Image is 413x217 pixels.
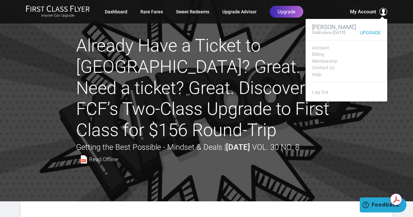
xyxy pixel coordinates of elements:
button: My Account [350,8,387,16]
span: My Account [350,8,376,16]
a: Log Out [312,89,328,95]
span: Read Offline [89,157,118,162]
a: Sweet Redeems [176,6,209,18]
a: Membership [312,59,381,64]
strong: [DATE] [226,143,250,152]
span: Vol. 30 No. 8 [252,143,299,152]
img: First Class Flyer [26,5,90,12]
h3: [PERSON_NAME] [312,24,381,30]
iframe: Opens a widget where you can find more information [360,197,406,214]
a: Upgrade Advisor [222,6,257,18]
a: First Class FlyerAnyone Can Upgrade [26,5,90,18]
small: Anyone Can Upgrade [26,13,90,18]
a: Upgrade [357,30,381,35]
a: Contact Us [312,65,381,70]
h4: Gold since [DATE] [312,30,345,35]
div: Getting the Best Possible - Mindset & Deals | [76,141,337,166]
img: pdf-file.svg [79,155,87,163]
a: Billing [312,52,381,57]
a: Dashboard [105,6,127,18]
h1: Already Have a Ticket to [GEOGRAPHIC_DATA]? Great. Need a ticket? Great. Discover FCF’s Two-Class... [76,35,337,141]
a: Account [312,45,381,50]
a: Upgrade [270,6,303,18]
a: Help [312,72,381,77]
a: Rare Fares [140,6,163,18]
a: Read Offline [79,155,118,163]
